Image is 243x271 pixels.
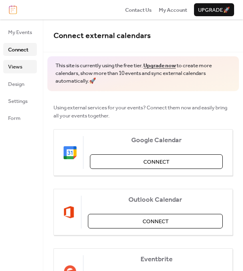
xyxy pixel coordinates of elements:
[125,6,152,14] a: Contact Us
[194,3,234,16] button: Upgrade🚀
[55,62,231,85] span: This site is currently using the free tier. to create more calendars, show more than 10 events an...
[88,214,223,228] button: Connect
[8,46,28,54] span: Connect
[3,111,37,124] a: Form
[3,60,37,73] a: Views
[143,60,176,71] a: Upgrade now
[53,104,233,120] span: Using external services for your events? Connect them now and easily bring all your events together.
[8,63,22,71] span: Views
[143,218,168,226] span: Connect
[8,97,28,105] span: Settings
[3,43,37,56] a: Connect
[64,146,77,159] img: google
[90,154,223,169] button: Connect
[159,6,187,14] a: My Account
[3,26,37,38] a: My Events
[90,137,223,145] span: Google Calendar
[198,6,230,14] span: Upgrade 🚀
[3,77,37,90] a: Design
[90,256,223,264] span: Eventbrite
[8,114,21,122] span: Form
[9,5,17,14] img: logo
[64,206,75,219] img: outlook
[53,28,151,43] span: Connect external calendars
[8,80,24,88] span: Design
[88,196,223,204] span: Outlook Calendar
[143,158,169,166] span: Connect
[8,28,32,36] span: My Events
[3,94,37,107] a: Settings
